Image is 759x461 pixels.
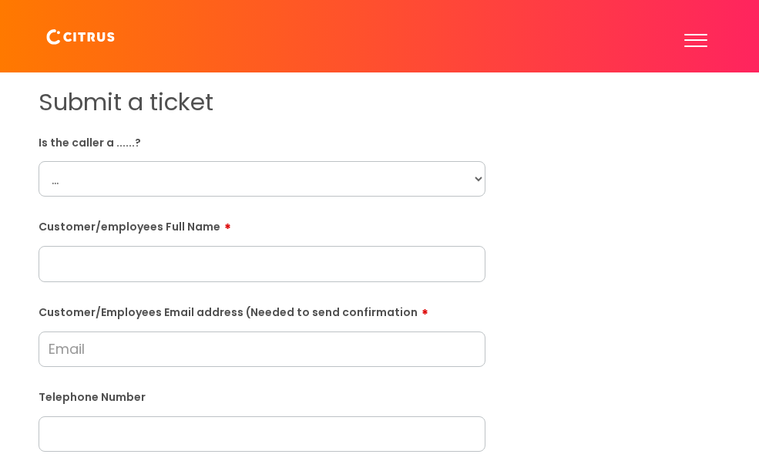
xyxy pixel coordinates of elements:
[39,388,485,404] label: Telephone Number
[39,133,485,150] label: Is the caller a ......?
[39,88,485,116] h1: Submit a ticket
[678,12,713,60] button: Toggle Navigation
[39,301,485,319] label: Customer/Employees Email address (Needed to send confirmation
[39,215,485,234] label: Customer/employees Full Name
[39,331,485,367] input: Email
